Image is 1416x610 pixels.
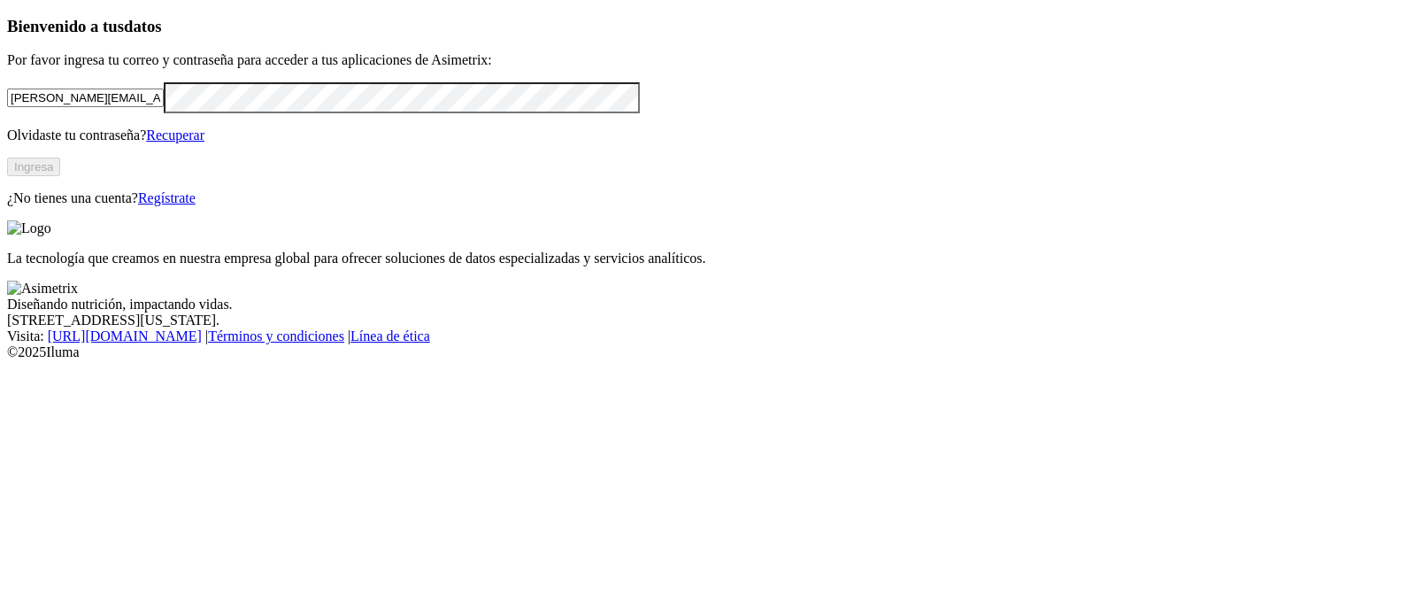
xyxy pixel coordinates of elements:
[48,328,202,344] a: [URL][DOMAIN_NAME]
[7,52,1409,68] p: Por favor ingresa tu correo y contraseña para acceder a tus aplicaciones de Asimetrix:
[7,190,1409,206] p: ¿No tienes una cuenta?
[138,190,196,205] a: Regístrate
[350,328,430,344] a: Línea de ética
[7,328,1409,344] div: Visita : | |
[208,328,344,344] a: Términos y condiciones
[7,158,60,176] button: Ingresa
[146,127,204,143] a: Recuperar
[7,17,1409,36] h3: Bienvenido a tus
[7,313,1409,328] div: [STREET_ADDRESS][US_STATE].
[124,17,162,35] span: datos
[7,281,78,297] img: Asimetrix
[7,251,1409,266] p: La tecnología que creamos en nuestra empresa global para ofrecer soluciones de datos especializad...
[7,297,1409,313] div: Diseñando nutrición, impactando vidas.
[7,344,1409,360] div: © 2025 Iluma
[7,127,1409,143] p: Olvidaste tu contraseña?
[7,220,51,236] img: Logo
[7,89,164,107] input: Tu correo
